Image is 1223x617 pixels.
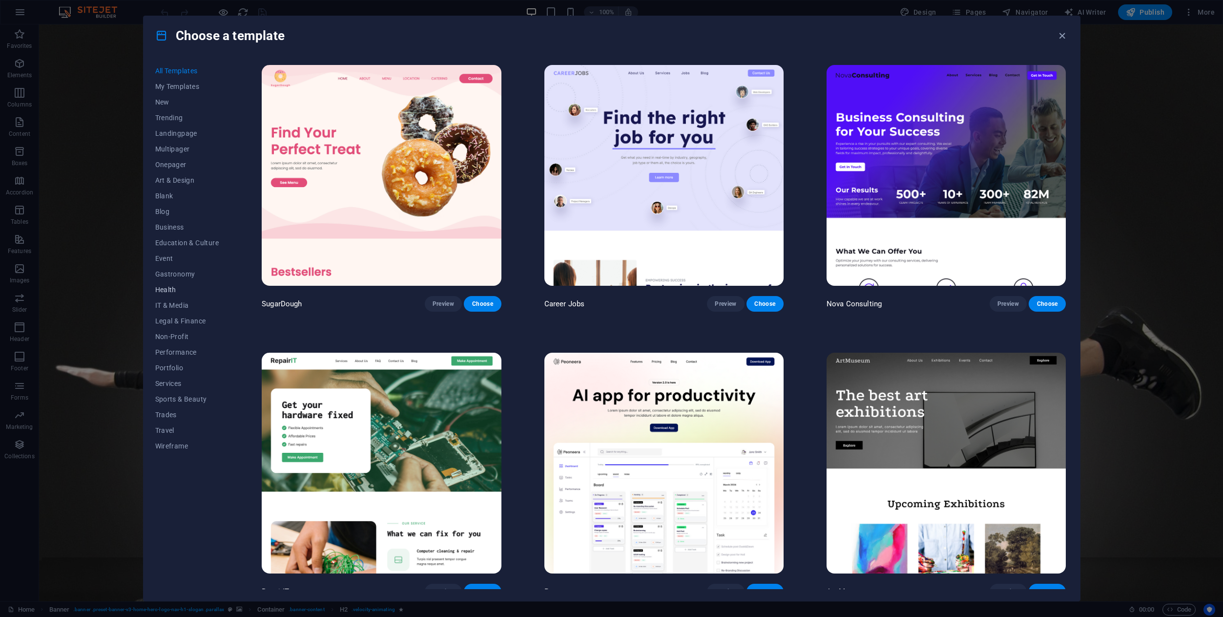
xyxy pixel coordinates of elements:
p: RepairIT [262,587,289,596]
button: Wireframe [155,438,219,454]
button: Travel [155,423,219,438]
span: Choose [754,300,776,308]
span: Gastronomy [155,270,219,278]
span: Choose [754,588,776,596]
span: Non-Profit [155,333,219,340]
span: Preview [433,300,454,308]
button: Choose [746,584,784,599]
img: Art Museum [827,353,1066,574]
button: Gastronomy [155,266,219,282]
button: Preview [707,296,744,312]
p: Peoneera [544,587,576,596]
button: All Templates [155,63,219,79]
button: Trending [155,110,219,126]
button: Health [155,282,219,298]
span: Choose [1036,588,1058,596]
button: Performance [155,344,219,360]
button: New [155,94,219,110]
img: Nova Consulting [827,65,1066,286]
span: Choose [472,300,493,308]
span: IT & Media [155,301,219,309]
button: Preview [990,296,1027,312]
img: SugarDough [262,65,501,286]
button: Event [155,251,219,266]
span: Sports & Beauty [155,395,219,403]
button: Choose [1029,584,1066,599]
button: Legal & Finance [155,313,219,329]
button: Business [155,219,219,235]
span: All Templates [155,67,219,75]
span: Travel [155,426,219,434]
p: Career Jobs [544,299,585,309]
span: Art & Design [155,176,219,184]
button: Trades [155,407,219,423]
button: Education & Culture [155,235,219,251]
span: Choose [472,588,493,596]
button: Services [155,376,219,391]
img: Peoneera [544,353,784,574]
button: Onepager [155,157,219,172]
span: Wireframe [155,442,219,450]
button: Art & Design [155,172,219,188]
button: IT & Media [155,298,219,313]
img: Career Jobs [544,65,784,286]
button: Choose [464,296,501,312]
button: Choose [1029,296,1066,312]
span: Health [155,286,219,294]
button: Preview [425,296,462,312]
button: Blank [155,188,219,204]
span: Education & Culture [155,239,219,247]
span: Landingpage [155,129,219,137]
span: My Templates [155,83,219,90]
p: Art Museum [827,587,867,596]
span: Multipager [155,145,219,153]
button: Portfolio [155,360,219,376]
button: Sports & Beauty [155,391,219,407]
span: Legal & Finance [155,317,219,325]
button: My Templates [155,79,219,94]
button: Preview [990,584,1027,599]
span: Preview [997,300,1019,308]
span: Services [155,380,219,387]
button: Choose [464,584,501,599]
span: Choose [1036,300,1058,308]
button: Preview [425,584,462,599]
span: Preview [715,588,736,596]
span: New [155,98,219,106]
button: Blog [155,204,219,219]
span: Trades [155,411,219,419]
p: Nova Consulting [827,299,882,309]
img: RepairIT [262,353,501,574]
span: Blog [155,208,219,215]
span: Preview [715,300,736,308]
span: Performance [155,348,219,356]
span: Blank [155,192,219,200]
span: Preview [433,588,454,596]
span: Preview [997,588,1019,596]
button: Multipager [155,141,219,157]
span: Event [155,255,219,262]
button: Non-Profit [155,329,219,344]
span: Portfolio [155,364,219,372]
span: Trending [155,114,219,122]
button: Choose [746,296,784,312]
button: Landingpage [155,126,219,141]
button: Preview [707,584,744,599]
p: SugarDough [262,299,302,309]
span: Business [155,223,219,231]
span: Onepager [155,161,219,169]
h4: Choose a template [155,28,285,43]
